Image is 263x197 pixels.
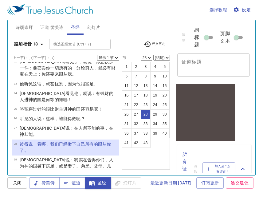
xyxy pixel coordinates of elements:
[150,71,160,81] button: 9
[160,71,170,81] button: 10
[131,90,141,100] button: 17
[150,90,160,100] button: 19
[210,6,227,14] span: 选择教程
[226,177,253,189] a: 递交建议
[20,142,111,153] wg2036: ：看哪
[20,81,98,87] p: 他听见
[20,141,117,153] p: 彼得
[20,164,111,175] wg863: 房屋
[20,142,111,153] wg4074: 说
[29,116,85,121] wg191: 的人说
[122,56,127,60] label: 节
[20,164,111,175] wg1752: 神
[59,72,77,77] wg1204: 跟从
[20,59,115,77] wg2036: ：你
[20,91,113,102] wg1492: 他
[122,62,131,72] button: 1
[55,107,103,112] wg2228: 财主
[14,126,17,129] span: 27
[20,157,113,175] wg2036: ：我实在
[20,59,115,77] wg191: ，就说
[141,138,151,148] button: 43
[14,91,17,95] span: 24
[151,179,192,187] span: 最近更新日期 [DATE]
[220,30,233,45] span: 页脚文本
[55,72,77,77] wg2532: 来
[20,164,111,175] wg3614: ，或是
[68,72,76,77] wg190: 我
[160,128,170,138] button: 40
[160,81,170,91] button: 15
[20,164,111,175] wg932: 撇下
[40,24,63,31] span: 证道 赞美诗
[13,56,54,60] label: 上一节 (←, ↑) 下一节 (→, ↓)
[90,179,106,187] span: 圣经
[141,109,151,119] button: 28
[122,128,131,138] button: 36
[55,116,85,121] wg2532: ，谁
[14,107,17,110] span: 25
[20,59,115,77] wg2424: 听见了
[20,132,37,137] wg3844: 神
[20,157,117,175] p: [DEMOGRAPHIC_DATA]说
[131,62,141,72] button: 2
[20,65,115,77] wg3007: 一件
[76,116,85,121] wg4982: 呢？
[41,97,72,102] wg932: 是何等
[131,100,141,110] button: 22
[68,107,102,112] wg1519: 神
[196,177,224,189] a: 订阅更新
[55,97,72,102] wg4459: 的难
[76,81,98,86] wg1063: 他很
[94,107,102,112] wg2123: 呢！
[33,132,37,137] wg1415: 。
[20,164,111,175] wg2316: 的国
[15,24,33,31] span: 诗颂崇拜
[122,138,131,148] button: 41
[144,41,165,48] span: 经文历史
[234,6,251,14] span: 设定
[150,81,160,91] button: 14
[51,41,99,48] input: Type Bible Reference
[20,59,115,77] wg2089: 缺少
[72,72,76,77] wg3427: 。
[131,81,141,91] button: 12
[20,142,111,153] wg190: 你
[131,71,141,81] button: 7
[20,142,111,153] wg863: 自己所有的
[131,128,141,138] button: 37
[160,62,170,72] button: 5
[20,91,113,102] wg2036: ：有
[87,24,100,31] span: 幻灯片
[141,81,151,91] button: 13
[20,148,28,153] wg4671: 了。
[85,81,98,86] wg4970: 富足
[160,90,170,100] button: 20
[177,144,251,194] div: 所有证道(0)清除加入至＂所有证道＂
[122,109,131,119] button: 26
[232,4,253,16] button: 设定
[20,65,115,77] wg4453: 你一切
[63,81,98,86] wg4036: ，因为
[14,116,17,120] span: 26
[150,100,160,110] button: 24
[131,109,141,119] button: 27
[34,179,55,187] span: 赞美诗
[50,107,102,112] wg5168: 比
[72,107,102,112] wg2316: 的国
[202,162,235,176] button: 加入至＂所有证道＂
[20,90,117,103] p: [DEMOGRAPHIC_DATA]
[150,109,160,119] button: 29
[140,40,169,49] button: 经文历史
[231,179,249,187] span: 递交建议
[122,100,131,110] button: 21
[20,116,85,122] p: 听见
[24,72,77,77] wg2344: 在
[131,119,141,129] button: 32
[150,62,160,72] button: 4
[63,97,72,102] wg1423: 哪！
[20,106,102,112] p: 骆驼
[85,177,111,189] button: 圣经
[20,142,111,153] wg3956: 跟从
[37,81,98,86] wg5023: 话，就甚忧愁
